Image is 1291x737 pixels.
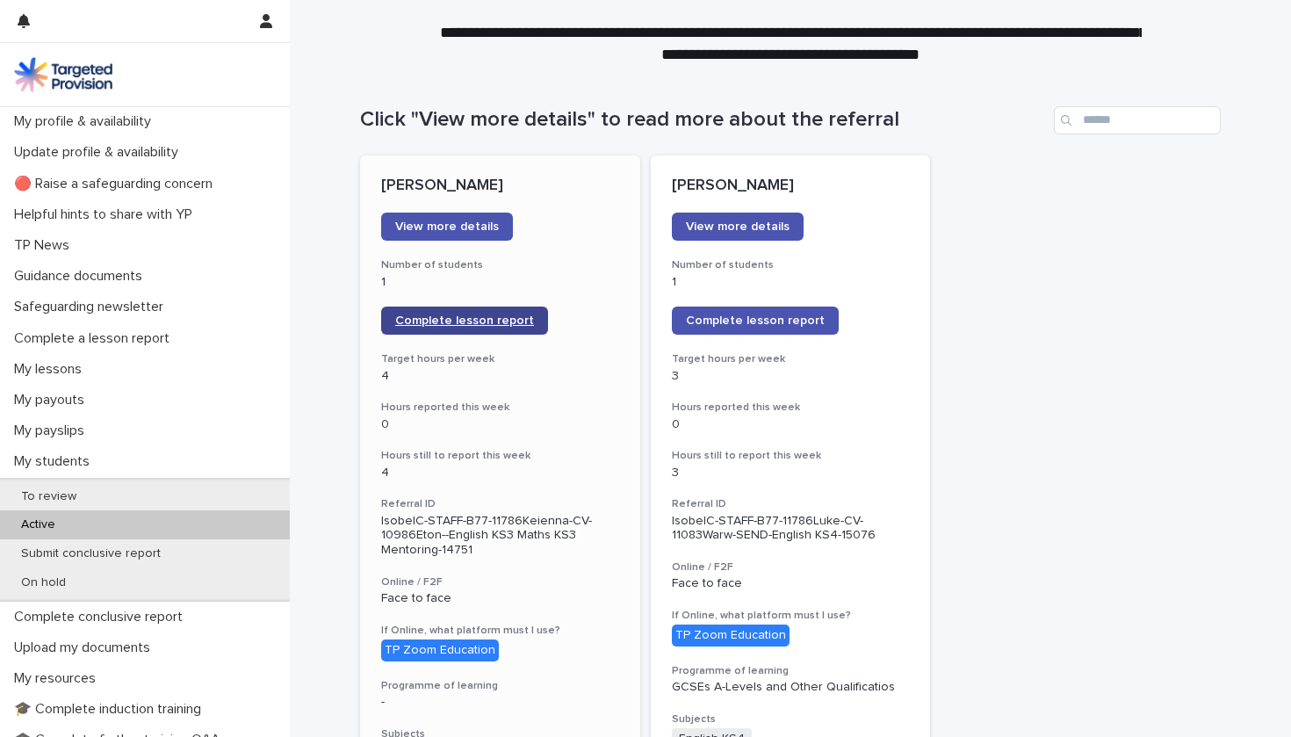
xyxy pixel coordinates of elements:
[381,417,619,432] p: 0
[672,352,910,366] h3: Target hours per week
[7,670,110,687] p: My resources
[381,624,619,638] h3: If Online, what platform must I use?
[7,144,192,161] p: Update profile & availability
[7,330,184,347] p: Complete a lesson report
[672,449,910,463] h3: Hours still to report this week
[7,546,175,561] p: Submit conclusive report
[672,258,910,272] h3: Number of students
[395,314,534,327] span: Complete lesson report
[7,609,197,625] p: Complete conclusive report
[381,514,619,558] p: IsobelC-STAFF-B77-11786Keienna-CV-10986Eton--English KS3 Maths KS3 Mentoring-14751
[7,237,83,254] p: TP News
[381,369,619,384] p: 4
[381,575,619,589] h3: Online / F2F
[672,177,910,196] p: [PERSON_NAME]
[381,258,619,272] h3: Number of students
[686,220,790,233] span: View more details
[381,352,619,366] h3: Target hours per week
[7,206,206,223] p: Helpful hints to share with YP
[672,514,910,544] p: IsobelC-STAFF-B77-11786Luke-CV-11083Warw-SEND-English KS4-15076
[7,268,156,285] p: Guidance documents
[7,639,164,656] p: Upload my documents
[672,213,804,241] a: View more details
[381,639,499,661] div: TP Zoom Education
[686,314,825,327] span: Complete lesson report
[7,453,104,470] p: My students
[672,369,910,384] p: 3
[672,576,910,591] p: Face to face
[672,560,910,574] h3: Online / F2F
[7,489,90,504] p: To review
[381,497,619,511] h3: Referral ID
[1054,106,1221,134] input: Search
[381,401,619,415] h3: Hours reported this week
[7,517,69,532] p: Active
[7,361,96,378] p: My lessons
[672,401,910,415] h3: Hours reported this week
[381,213,513,241] a: View more details
[381,177,619,196] p: [PERSON_NAME]
[360,107,1047,133] h1: Click "View more details" to read more about the referral
[7,575,80,590] p: On hold
[381,449,619,463] h3: Hours still to report this week
[7,701,215,718] p: 🎓 Complete induction training
[672,417,910,432] p: 0
[381,466,619,480] p: 4
[672,664,910,678] h3: Programme of learning
[7,423,98,439] p: My payslips
[672,712,910,726] h3: Subjects
[672,307,839,335] a: Complete lesson report
[7,113,165,130] p: My profile & availability
[672,609,910,623] h3: If Online, what platform must I use?
[7,392,98,408] p: My payouts
[395,220,499,233] span: View more details
[381,695,619,710] p: -
[672,466,910,480] p: 3
[672,680,910,695] p: GCSEs A-Levels and Other Qualificatios
[381,591,619,606] p: Face to face
[381,679,619,693] h3: Programme of learning
[381,275,619,290] p: 1
[7,176,227,192] p: 🔴 Raise a safeguarding concern
[14,57,112,92] img: M5nRWzHhSzIhMunXDL62
[381,307,548,335] a: Complete lesson report
[672,497,910,511] h3: Referral ID
[7,299,177,315] p: Safeguarding newsletter
[672,625,790,647] div: TP Zoom Education
[672,275,910,290] p: 1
